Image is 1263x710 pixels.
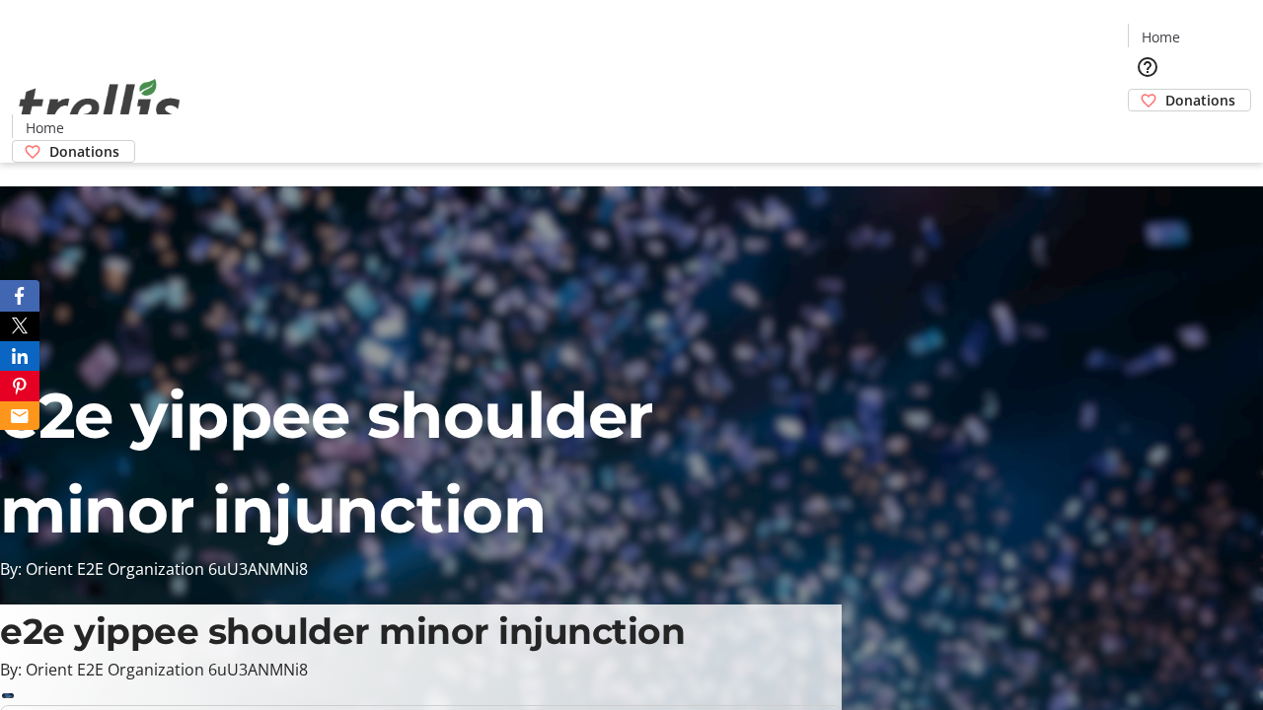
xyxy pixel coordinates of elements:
[1142,27,1180,47] span: Home
[1128,111,1167,151] button: Cart
[1128,47,1167,87] button: Help
[12,57,187,156] img: Orient E2E Organization 6uU3ANMNi8's Logo
[49,141,119,162] span: Donations
[12,140,135,163] a: Donations
[1165,90,1235,110] span: Donations
[1128,89,1251,111] a: Donations
[13,117,76,138] a: Home
[26,117,64,138] span: Home
[1129,27,1192,47] a: Home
